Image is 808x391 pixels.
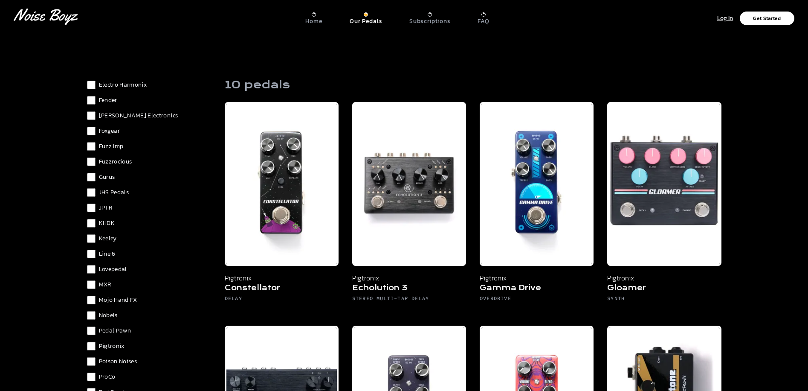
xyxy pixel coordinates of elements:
[99,296,137,304] span: Mojo Hand FX
[607,295,721,305] h6: Synth
[99,142,124,151] span: Fuzz Imp
[225,273,339,283] p: Pigtronix
[480,283,594,295] h5: Gamma Drive
[225,295,339,305] h6: Delay
[717,14,733,23] p: Log In
[607,102,721,266] img: Pigtronix Gloamer
[87,188,96,197] input: JHS Pedals
[350,9,382,25] a: Our Pedals
[99,373,116,381] span: ProCo
[99,127,120,135] span: Foxgear
[480,102,594,266] img: Pigtronix Gamma Drive
[87,81,96,89] input: Electro Harmonix
[352,102,466,312] a: Pigtronix Echolution 3 Pigtronix Echolution 3 Stereo Multi-Tap Delay
[99,81,147,89] span: Electro Harmonix
[87,342,96,350] input: Pigtronix
[478,9,489,25] a: FAQ
[352,295,466,305] h6: Stereo Multi-Tap Delay
[225,78,290,92] h1: 10 pedals
[87,96,96,105] input: Fender
[87,357,96,366] input: Poison Noises
[87,173,96,181] input: Gurus
[99,280,111,289] span: MXR
[409,18,450,25] p: Subscriptions
[87,127,96,135] input: Foxgear
[87,280,96,289] input: MXR
[99,173,115,181] span: Gurus
[753,16,781,21] p: Get Started
[350,18,382,25] p: Our Pedals
[225,283,339,295] h5: Constellator
[87,234,96,243] input: Keeley
[352,283,466,295] h5: Echolution 3
[99,234,117,243] span: Keeley
[87,327,96,335] input: Pedal Pawn
[225,102,339,266] img: Pigtronix Constellator
[99,111,178,120] span: [PERSON_NAME] Electronics
[99,204,112,212] span: JPTR
[740,12,794,25] button: Get Started
[99,265,127,274] span: Lovepedal
[352,102,466,266] img: Pigtronix Echolution 3
[99,342,125,350] span: Pigtronix
[480,295,594,305] h6: Overdrive
[99,357,137,366] span: Poison Noises
[87,250,96,258] input: Line 6
[87,142,96,151] input: Fuzz Imp
[87,111,96,120] input: [PERSON_NAME] Electronics
[99,188,129,197] span: JHS Pedals
[99,219,115,228] span: KHDK
[480,273,594,283] p: Pigtronix
[87,265,96,274] input: Lovepedal
[607,102,721,312] a: Pigtronix Gloamer Pigtronix Gloamer Synth
[480,102,594,312] a: Pigtronix Gamma Drive Pigtronix Gamma Drive Overdrive
[87,204,96,212] input: JPTR
[99,158,132,166] span: Fuzzrocious
[478,18,489,25] p: FAQ
[607,273,721,283] p: Pigtronix
[99,250,116,258] span: Line 6
[305,9,322,25] a: Home
[87,373,96,381] input: ProCo
[99,311,118,320] span: Nobels
[99,327,131,335] span: Pedal Pawn
[87,158,96,166] input: Fuzzrocious
[352,273,466,283] p: Pigtronix
[87,219,96,228] input: KHDK
[225,102,339,312] a: Pigtronix Constellator Pigtronix Constellator Delay
[305,18,322,25] p: Home
[87,296,96,304] input: Mojo Hand FX
[607,283,721,295] h5: Gloamer
[409,9,450,25] a: Subscriptions
[99,96,117,105] span: Fender
[87,311,96,320] input: Nobels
